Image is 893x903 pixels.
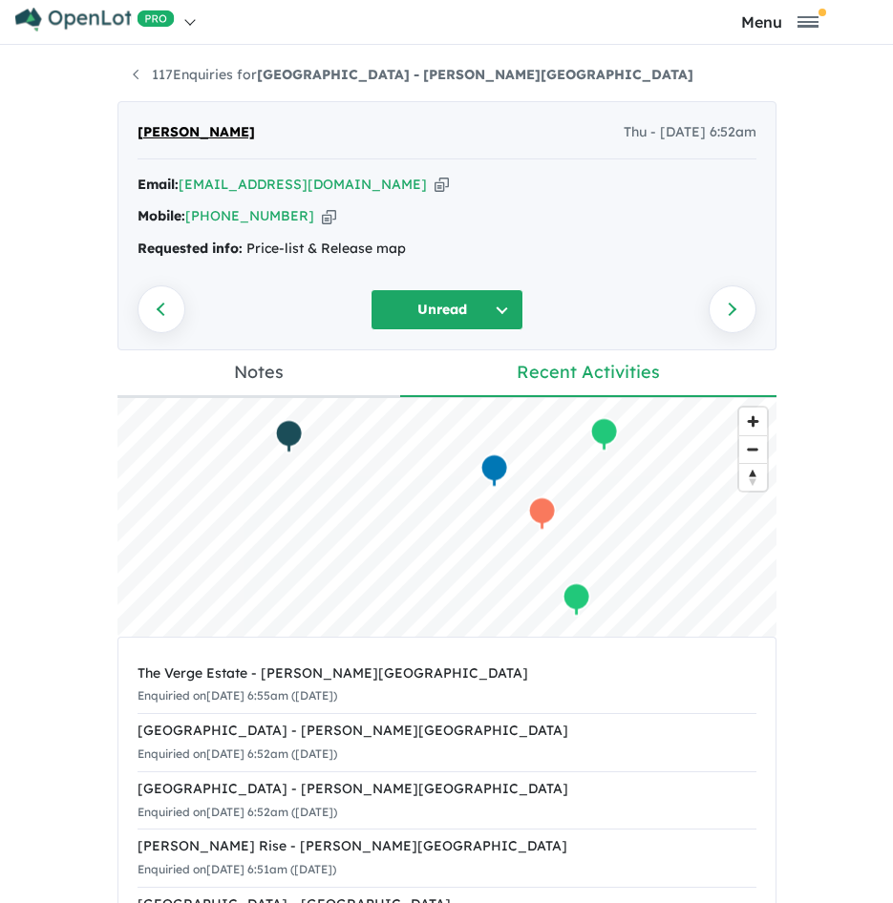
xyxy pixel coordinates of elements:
[117,64,776,87] nav: breadcrumb
[739,408,767,435] button: Zoom in
[185,207,314,224] a: [PHONE_NUMBER]
[133,66,693,83] a: 117Enquiries for[GEOGRAPHIC_DATA] - [PERSON_NAME][GEOGRAPHIC_DATA]
[138,746,337,761] small: Enquiried on [DATE] 6:52am ([DATE])
[138,771,756,830] a: [GEOGRAPHIC_DATA] - [PERSON_NAME][GEOGRAPHIC_DATA]Enquiried on[DATE] 6:52am ([DATE])
[179,176,427,193] a: [EMAIL_ADDRESS][DOMAIN_NAME]
[435,175,449,195] button: Copy
[257,66,693,83] strong: [GEOGRAPHIC_DATA] - [PERSON_NAME][GEOGRAPHIC_DATA]
[138,240,243,257] strong: Requested info:
[274,419,303,454] div: Map marker
[739,463,767,491] button: Reset bearing to north
[672,12,888,31] button: Toggle navigation
[400,350,776,397] a: Recent Activities
[739,435,767,463] button: Zoom out
[138,835,756,858] div: [PERSON_NAME] Rise - [PERSON_NAME][GEOGRAPHIC_DATA]
[117,350,400,397] a: Notes
[138,176,179,193] strong: Email:
[138,121,255,144] span: [PERSON_NAME]
[562,582,590,618] div: Map marker
[138,688,337,703] small: Enquiried on [DATE] 6:55am ([DATE])
[371,289,523,330] button: Unread
[739,464,767,491] span: Reset bearing to north
[479,453,508,489] div: Map marker
[138,207,185,224] strong: Mobile:
[138,662,756,685] div: The Verge Estate - [PERSON_NAME][GEOGRAPHIC_DATA]
[624,121,756,144] span: Thu - [DATE] 6:52am
[138,713,756,772] a: [GEOGRAPHIC_DATA] - [PERSON_NAME][GEOGRAPHIC_DATA]Enquiried on[DATE] 6:52am ([DATE])
[15,8,175,31] img: Openlot PRO Logo White
[322,206,336,226] button: Copy
[739,436,767,463] span: Zoom out
[138,720,756,743] div: [GEOGRAPHIC_DATA] - [PERSON_NAME][GEOGRAPHIC_DATA]
[138,829,756,888] a: [PERSON_NAME] Rise - [PERSON_NAME][GEOGRAPHIC_DATA]Enquiried on[DATE] 6:51am ([DATE])
[138,862,336,876] small: Enquiried on [DATE] 6:51am ([DATE])
[138,778,756,801] div: [GEOGRAPHIC_DATA] - [PERSON_NAME][GEOGRAPHIC_DATA]
[589,417,618,452] div: Map marker
[527,496,556,532] div: Map marker
[138,238,756,261] div: Price-list & Release map
[138,805,337,819] small: Enquiried on [DATE] 6:52am ([DATE])
[138,657,756,715] a: The Verge Estate - [PERSON_NAME][GEOGRAPHIC_DATA]Enquiried on[DATE] 6:55am ([DATE])
[117,398,776,637] canvas: Map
